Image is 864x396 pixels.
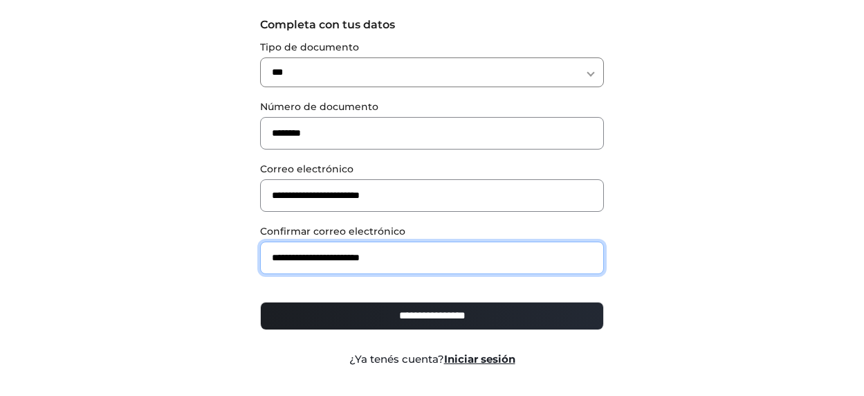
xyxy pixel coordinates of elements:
label: Número de documento [260,100,604,114]
label: Correo electrónico [260,162,604,177]
div: ¿Ya tenés cuenta? [250,352,614,368]
label: Confirmar correo electrónico [260,224,604,239]
label: Tipo de documento [260,40,604,55]
a: Iniciar sesión [444,352,515,366]
label: Completa con tus datos [260,17,604,33]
